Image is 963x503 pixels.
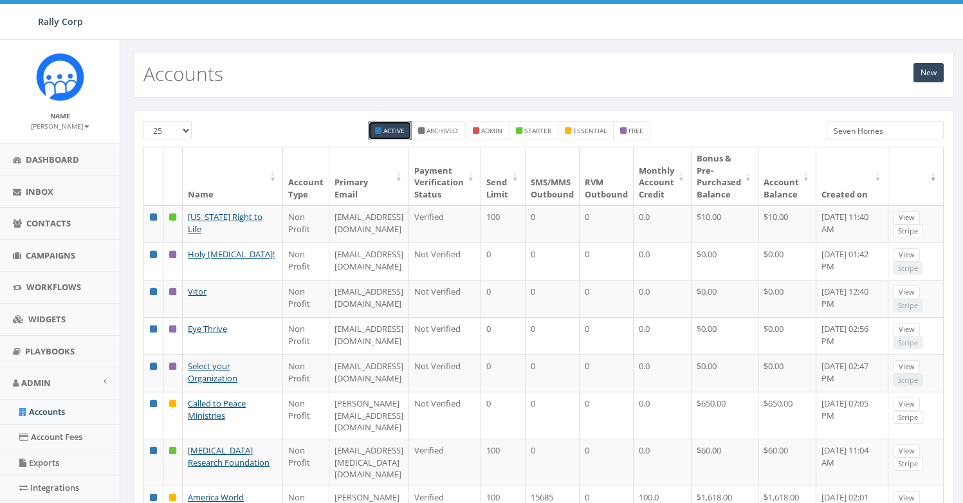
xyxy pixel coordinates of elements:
span: Playbooks [25,345,75,357]
td: 0.0 [634,242,692,280]
td: Non Profit [283,354,329,392]
small: admin [481,126,502,135]
a: Stripe [893,457,923,471]
a: View [894,398,920,411]
td: 0 [481,242,526,280]
small: essential [573,126,607,135]
td: $0.00 [692,354,758,392]
th: Account Type [283,147,329,205]
a: Stripe [893,224,923,238]
span: Contacts [26,217,71,229]
a: View [894,211,920,224]
td: [EMAIL_ADDRESS][DOMAIN_NAME] [329,317,409,354]
small: starter [524,126,551,135]
td: $10.00 [758,205,816,242]
td: [DATE] 02:47 PM [816,354,888,392]
td: 0 [526,354,580,392]
td: 0.0 [634,205,692,242]
th: Created on: activate to sort column ascending [816,147,888,205]
img: Icon_1.png [36,53,84,101]
a: View [894,286,920,299]
th: Name: activate to sort column ascending [183,147,283,205]
span: Admin [21,377,51,389]
td: Non Profit [283,317,329,354]
td: $0.00 [692,242,758,280]
td: $60.00 [758,439,816,486]
a: New [913,63,944,82]
td: Non Profit [283,242,329,280]
span: Dashboard [26,154,79,165]
a: [US_STATE] Right to Life [188,211,262,235]
td: [DATE] 07:05 PM [816,392,888,439]
td: $650.00 [692,392,758,439]
td: 0 [580,242,634,280]
span: Rally Corp [38,15,83,28]
td: Non Profit [283,205,329,242]
td: Non Profit [283,280,329,317]
a: Eye Thrive [188,323,227,334]
span: Workflows [26,281,81,293]
a: Vitor [188,286,206,297]
a: Select your Organization [188,360,237,384]
td: $60.00 [692,439,758,486]
td: $0.00 [758,280,816,317]
td: $650.00 [758,392,816,439]
input: Type to search [827,121,944,140]
td: $0.00 [758,354,816,392]
span: Inbox [26,186,53,197]
td: [DATE] 11:40 AM [816,205,888,242]
td: 0.0 [634,439,692,486]
td: [DATE] 11:04 AM [816,439,888,486]
td: Not Verified [409,354,481,392]
th: Send Limit: activate to sort column ascending [481,147,526,205]
td: 100 [481,205,526,242]
th: RVM Outbound [580,147,634,205]
span: Widgets [28,313,66,325]
span: Campaigns [26,250,75,261]
small: [PERSON_NAME] [31,122,89,131]
td: [EMAIL_ADDRESS][DOMAIN_NAME] [329,280,409,317]
td: Non Profit [283,392,329,439]
td: 0 [580,392,634,439]
td: 0 [526,392,580,439]
td: [DATE] 01:42 PM [816,242,888,280]
td: $0.00 [758,242,816,280]
small: Active [383,126,405,135]
td: 0 [580,205,634,242]
td: 0 [526,317,580,354]
td: $0.00 [692,280,758,317]
td: Not Verified [409,317,481,354]
td: Not Verified [409,392,481,439]
a: [PERSON_NAME] [31,120,89,131]
a: Called to Peace Ministries [188,398,246,421]
td: [PERSON_NAME][EMAIL_ADDRESS][DOMAIN_NAME] [329,392,409,439]
td: 0 [481,392,526,439]
a: View [894,360,920,374]
th: Payment Verification Status : activate to sort column ascending [409,147,481,205]
a: [MEDICAL_DATA] Research Foundation [188,444,270,468]
h2: Accounts [143,63,223,84]
td: Verified [409,439,481,486]
td: 0 [526,205,580,242]
td: 0 [526,280,580,317]
td: 0 [526,242,580,280]
td: 0.0 [634,317,692,354]
td: 0.0 [634,392,692,439]
td: Not Verified [409,280,481,317]
td: 0.0 [634,280,692,317]
td: [DATE] 12:40 PM [816,280,888,317]
td: $0.00 [692,317,758,354]
td: Not Verified [409,242,481,280]
td: 0 [526,439,580,486]
td: Non Profit [283,439,329,486]
td: 0 [481,317,526,354]
a: Holy [MEDICAL_DATA]! [188,248,275,260]
td: 0.0 [634,354,692,392]
td: 0 [481,280,526,317]
td: 100 [481,439,526,486]
td: [EMAIL_ADDRESS][DOMAIN_NAME] [329,242,409,280]
td: Verified [409,205,481,242]
th: Monthly Account Credit: activate to sort column ascending [634,147,692,205]
td: 0 [580,317,634,354]
td: [EMAIL_ADDRESS][DOMAIN_NAME] [329,205,409,242]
